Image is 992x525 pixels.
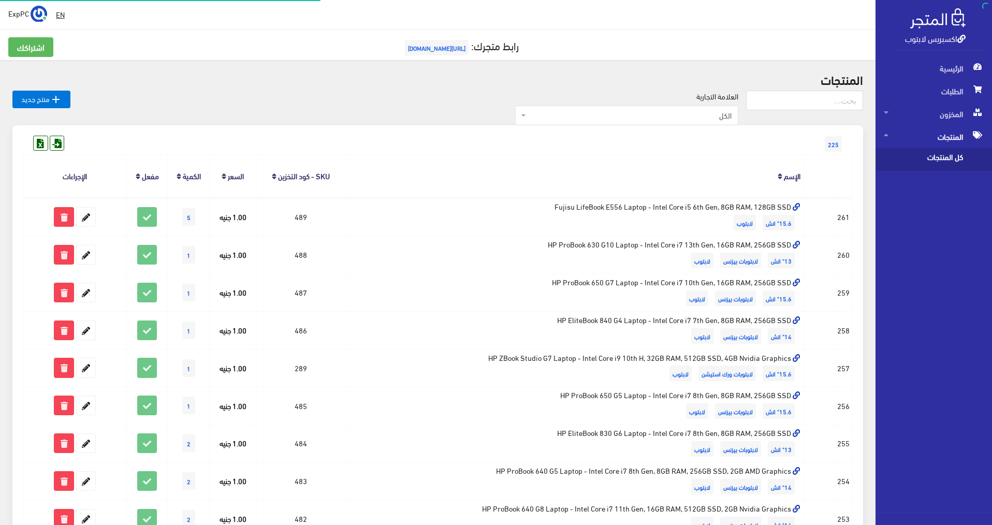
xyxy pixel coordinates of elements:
span: 225 [825,136,842,152]
label: العلامة التجارية [696,91,738,102]
td: HP ProBook 640 G5 Laptop - Intel Core i7 8th Gen, 8GB RAM, 256GB SSD, 2GB AMD Graphics [346,462,804,500]
u: EN [56,8,65,21]
td: 258 [835,311,853,349]
iframe: Drift Widget Chat Controller [12,454,52,493]
td: 1.00 جنيه [210,462,256,500]
a: السعر [228,168,244,183]
a: مفعل [142,168,159,183]
td: 1.00 جنيه [210,349,256,387]
td: 1.00 جنيه [210,236,256,274]
span: لابتوبات ورك استيشن [698,366,756,381]
td: 254 [835,462,853,500]
td: 1.00 جنيه [210,387,256,425]
span: لابتوب [734,215,756,230]
td: Fujisu LifeBook E556 Laptop - Intel Core i5 6th Gen, 8GB RAM, 128GB SSD [346,198,804,236]
td: 260 [835,236,853,274]
a: المخزون [876,103,992,125]
span: لابتوب [691,253,713,268]
td: 1.00 جنيه [210,311,256,349]
td: 484 [256,425,346,462]
td: HP ProBook 650 G7 Laptop - Intel Core i7 10th Gen, 16GB RAM, 256GB SSD [346,273,804,311]
span: المخزون [884,103,984,125]
a: الرئيسية [876,57,992,80]
span: المنتجات [884,125,984,148]
td: HP ProBook 650 G5 Laptop - Intel Core i7 8th Gen, 8GB RAM, 256GB SSD [346,387,804,425]
a: ... ExpPC [8,5,47,22]
a: اشتراكك [8,37,53,57]
td: 257 [835,349,853,387]
td: 483 [256,462,346,500]
a: رابط متجرك:[URL][DOMAIN_NAME] [402,36,519,55]
input: بحث... [746,91,863,110]
span: 13" انش [768,441,795,457]
span: 15.6" انش [763,403,795,419]
td: 255 [835,425,853,462]
td: 289 [256,349,346,387]
a: EN [52,5,69,24]
span: 15.6" انش [763,290,795,306]
span: 5 [182,208,195,226]
span: الطلبات [884,80,984,103]
span: لابتوب [691,479,713,494]
td: 261 [835,198,853,236]
img: ... [31,6,47,22]
a: SKU - كود التخزين [278,168,330,183]
td: 1.00 جنيه [210,198,256,236]
img: . [910,8,966,28]
th: الإجراءات [23,155,127,198]
span: 13" انش [768,253,795,268]
span: ExpPC [8,7,29,20]
span: 1 [182,246,195,264]
a: الطلبات [876,80,992,103]
span: لابتوبات بيزنس [720,441,761,457]
td: HP EliteBook 840 G4 Laptop - Intel Core i7 7th Gen, 8GB RAM, 256GB SSD [346,311,804,349]
span: لابتوبات بيزنس [715,290,756,306]
span: لابتوب [686,290,708,306]
span: لابتوب [669,366,692,381]
span: 1 [182,397,195,414]
a: الإسم [784,168,800,183]
span: لابتوبات بيزنس [720,328,761,344]
span: 1 [182,284,195,301]
span: الرئيسية [884,57,984,80]
td: 485 [256,387,346,425]
td: HP ProBook 630 G10 Laptop - Intel Core i7 13th Gen, 16GB RAM, 256GB SSD [346,236,804,274]
td: 488 [256,236,346,274]
td: 1.00 جنيه [210,425,256,462]
span: 14" انش [768,328,795,344]
h2: المنتجات [12,72,863,86]
span: لابتوبات بيزنس [720,479,761,494]
span: 14" انش [768,479,795,494]
td: HP EliteBook 830 G6 Laptop - Intel Core i7 8th Gen, 8GB RAM, 256GB SSD [346,425,804,462]
span: كل المنتجات [884,148,962,171]
td: 256 [835,387,853,425]
td: 486 [256,311,346,349]
a: اكسبريس لابتوب [905,31,966,46]
td: HP ZBook Studio G7 Laptop - Intel Core i9 10th H, 32GB RAM, 512GB SSD, 4GB Nvidia Graphics [346,349,804,387]
td: 487 [256,273,346,311]
span: 15.6" انش [763,366,795,381]
a: منتج جديد [12,91,70,108]
span: 15.6" انش [763,215,795,230]
td: 259 [835,273,853,311]
span: لابتوب [691,441,713,457]
td: 1.00 جنيه [210,273,256,311]
span: لابتوب [691,328,713,344]
span: 2 [182,472,195,490]
span: 1 [182,322,195,339]
a: كل المنتجات [876,148,992,171]
a: الكمية [183,168,201,183]
span: لابتوبات بيزنس [720,253,761,268]
span: لابتوب [686,403,708,419]
i:  [50,93,62,106]
span: 1 [182,359,195,377]
a: المنتجات [876,125,992,148]
span: 2 [182,434,195,452]
span: [URL][DOMAIN_NAME] [405,40,469,55]
span: لابتوبات بيزنس [715,403,756,419]
span: الكل [528,110,732,121]
td: 489 [256,198,346,236]
span: الكل [515,106,738,125]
